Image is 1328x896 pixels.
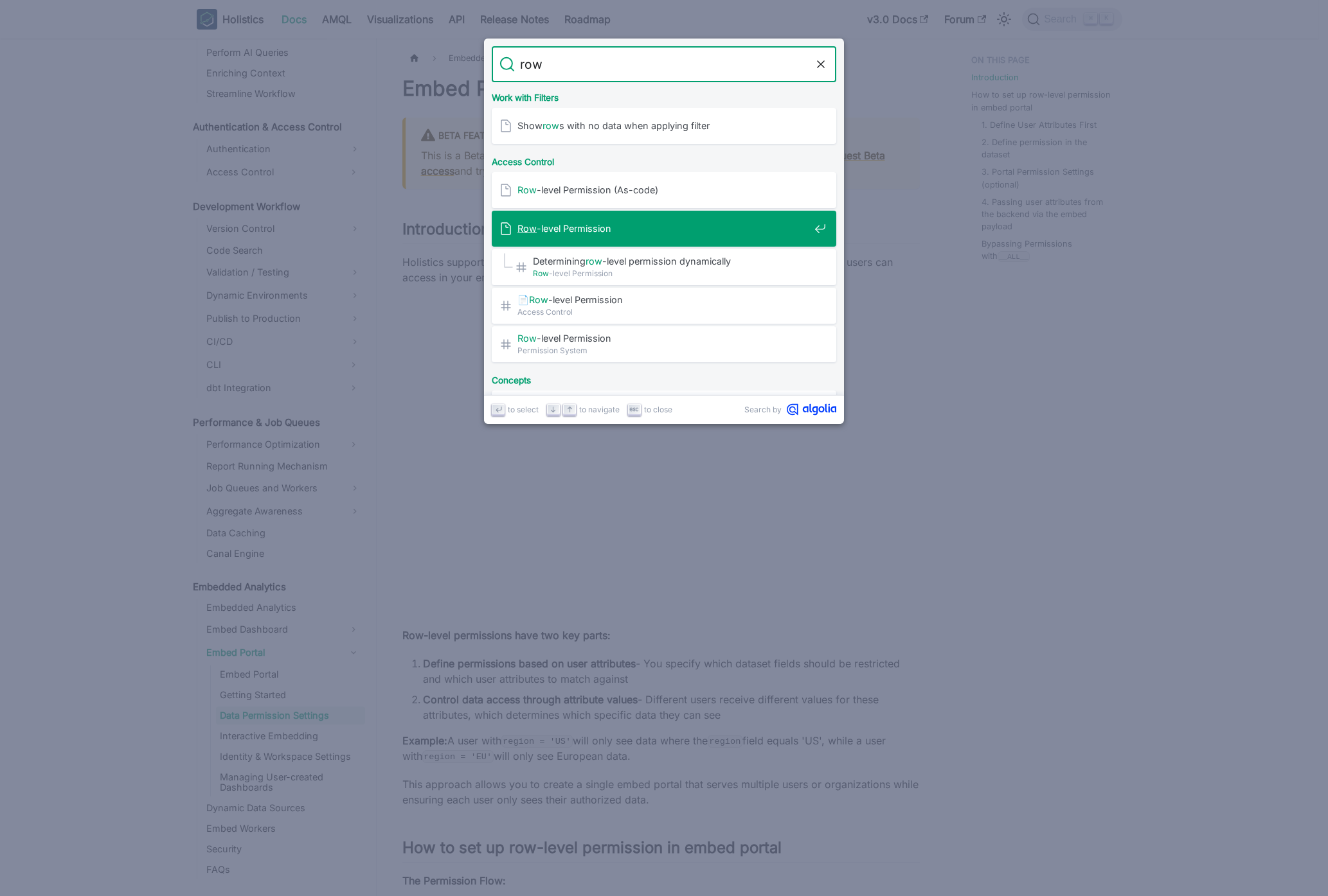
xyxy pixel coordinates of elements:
span: -level Permission​ [517,332,809,344]
a: Determiningrow-level permission dynamically​Row-level Permission [492,249,836,285]
a: Search byAlgolia [744,403,836,416]
span: to select [508,403,539,416]
span: 📄️ -level Permission [517,294,809,306]
span: -level Permission (As-code) [517,184,809,196]
svg: Escape key [629,405,639,414]
span: -level Permission [533,267,809,279]
span: Determining -level permission dynamically​ [533,255,809,267]
a: RowConcepts [492,391,836,426]
mark: Row [529,294,548,305]
a: Row-level Permission [492,211,836,247]
mark: Row [533,268,549,278]
span: to navigate [579,403,620,416]
mark: row [543,120,559,131]
span: Show s with no data when applying filter [517,119,809,132]
span: Access Control [517,306,809,318]
div: Concepts [489,365,839,391]
a: Showrows with no data when applying filter [492,108,836,144]
mark: Row [517,223,537,234]
button: Clear the query [813,57,829,72]
svg: Algolia [787,403,836,416]
mark: Row [517,333,537,344]
span: Search by [744,403,782,416]
svg: Arrow up [565,405,575,414]
span: to close [644,403,672,416]
mark: row [586,256,602,267]
svg: Enter key [494,405,503,414]
svg: Arrow down [548,405,558,414]
span: Permission System [517,344,809,356]
a: Row-level Permission (As-code) [492,172,836,208]
a: 📄️Row-level PermissionAccess Control [492,288,836,324]
div: Work with Filters [489,82,839,108]
a: Row-level Permission​Permission System [492,326,836,362]
input: Search docs [515,46,813,82]
span: -level Permission [517,222,809,234]
mark: Row [517,184,537,195]
div: Access Control [489,146,839,172]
